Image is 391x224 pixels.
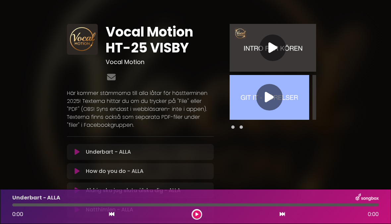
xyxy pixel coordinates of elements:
h3: Vocal Motion [106,58,214,66]
img: Video Thumbnail [230,75,309,120]
p: How do you do - ALLA [86,167,143,175]
span: 0:00 [12,210,23,218]
p: Underbart - ALLA [12,194,60,202]
p: Aldrig ska jag sluta älska dig - ALLA [86,187,181,194]
img: pGlB4Q9wSIK9SaBErEAn [67,24,98,55]
img: songbox-logo-white.png [356,193,379,202]
p: Underbart - ALLA [86,148,131,156]
img: Video Thumbnail [230,24,316,72]
h1: Vocal Motion HT-25 VISBY [106,24,214,56]
p: Här kommer stämmorna till alla låtar för höstterminen 2025! Texterna hittar du om du trycker på "... [67,89,214,129]
span: 0:00 [368,210,379,218]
